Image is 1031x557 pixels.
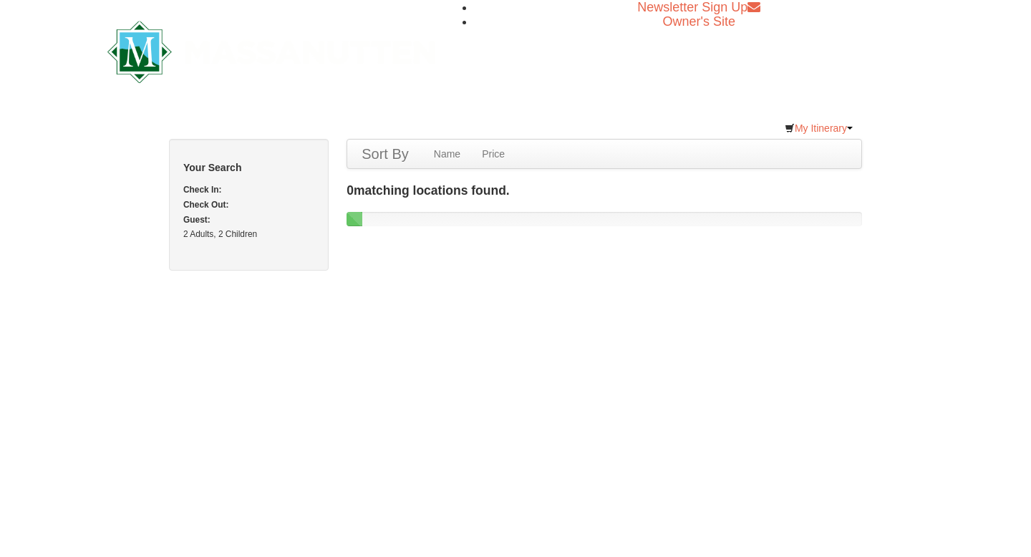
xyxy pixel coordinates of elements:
[663,14,735,29] a: Owner's Site
[347,183,354,198] span: 0
[183,160,314,175] h5: Your Search
[347,140,423,168] a: Sort By
[183,215,210,225] strong: Guest:
[183,200,228,210] strong: Check Out:
[183,227,314,241] div: 2 Adults, 2 Children
[107,21,435,83] img: Massanutten Resort Logo
[775,117,862,139] a: My Itinerary
[423,140,471,168] a: Name
[347,183,862,198] h4: matching locations found.
[107,33,435,67] a: Massanutten Resort
[471,140,515,168] a: Price
[183,185,222,195] strong: Check In:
